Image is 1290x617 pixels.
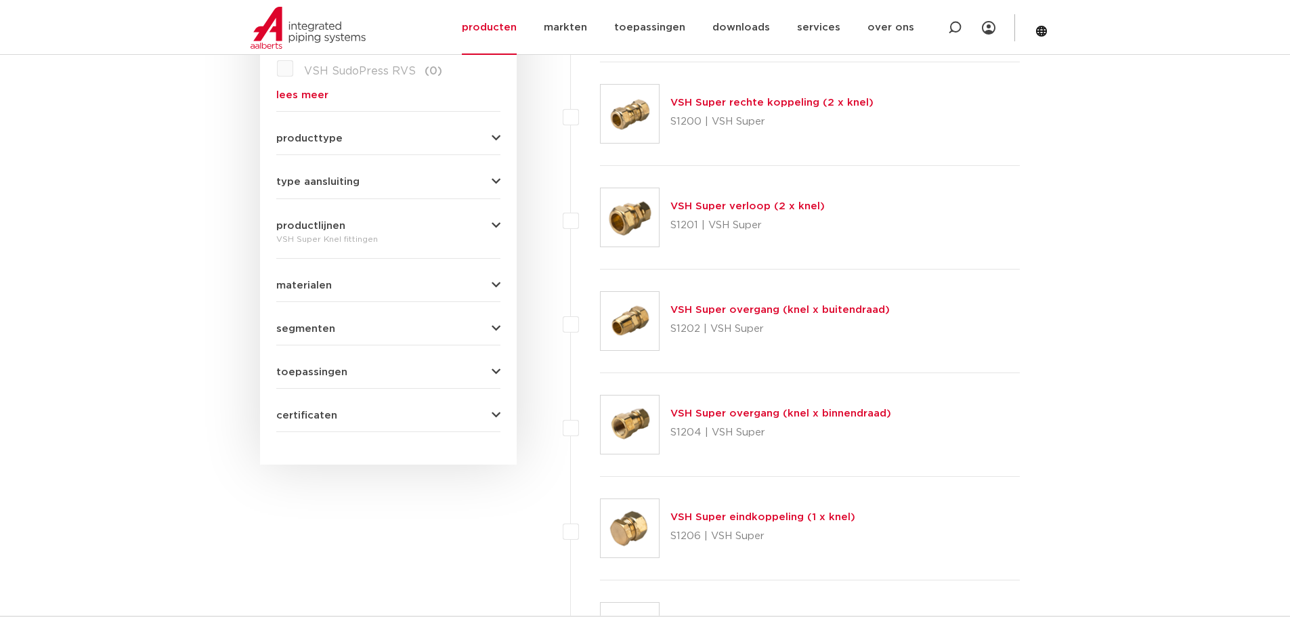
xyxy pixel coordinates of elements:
[276,133,500,144] button: producttype
[276,367,347,377] span: toepassingen
[670,318,890,340] p: S1202 | VSH Super
[304,66,416,77] span: VSH SudoPress RVS
[601,292,659,350] img: Thumbnail for VSH Super overgang (knel x buitendraad)
[670,98,874,108] a: VSH Super rechte koppeling (2 x knel)
[276,231,500,247] div: VSH Super Knel fittingen
[276,133,343,144] span: producttype
[276,410,337,421] span: certificaten
[276,177,360,187] span: type aansluiting
[601,396,659,454] img: Thumbnail for VSH Super overgang (knel x binnendraad)
[670,215,825,236] p: S1201 | VSH Super
[276,280,332,291] span: materialen
[276,367,500,377] button: toepassingen
[276,280,500,291] button: materialen
[601,85,659,143] img: Thumbnail for VSH Super rechte koppeling (2 x knel)
[601,188,659,247] img: Thumbnail for VSH Super verloop (2 x knel)
[670,526,855,547] p: S1206 | VSH Super
[276,90,500,100] a: lees meer
[670,201,825,211] a: VSH Super verloop (2 x knel)
[276,324,500,334] button: segmenten
[670,305,890,315] a: VSH Super overgang (knel x buitendraad)
[276,221,345,231] span: productlijnen
[276,221,500,231] button: productlijnen
[670,111,874,133] p: S1200 | VSH Super
[601,499,659,557] img: Thumbnail for VSH Super eindkoppeling (1 x knel)
[670,422,891,444] p: S1204 | VSH Super
[425,66,442,77] span: (0)
[276,410,500,421] button: certificaten
[276,177,500,187] button: type aansluiting
[670,512,855,522] a: VSH Super eindkoppeling (1 x knel)
[276,324,335,334] span: segmenten
[670,408,891,419] a: VSH Super overgang (knel x binnendraad)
